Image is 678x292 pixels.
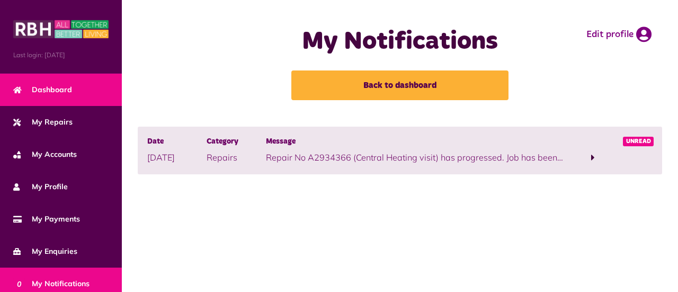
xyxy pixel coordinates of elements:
[13,19,109,40] img: MyRBH
[207,151,266,164] p: Repairs
[13,214,80,225] span: My Payments
[13,278,90,289] span: My Notifications
[13,181,68,192] span: My Profile
[266,151,563,164] p: Repair No A2934366 (Central Heating visit) has progressed. Job has been financially completed. To...
[291,70,508,100] a: Back to dashboard
[13,50,109,60] span: Last login: [DATE]
[13,84,72,95] span: Dashboard
[272,26,529,57] h1: My Notifications
[13,117,73,128] span: My Repairs
[13,246,77,257] span: My Enquiries
[623,137,654,146] span: Unread
[266,136,563,148] span: Message
[147,136,207,148] span: Date
[147,151,207,164] p: [DATE]
[207,136,266,148] span: Category
[13,149,77,160] span: My Accounts
[13,278,25,289] span: 0
[586,26,652,42] a: Edit profile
